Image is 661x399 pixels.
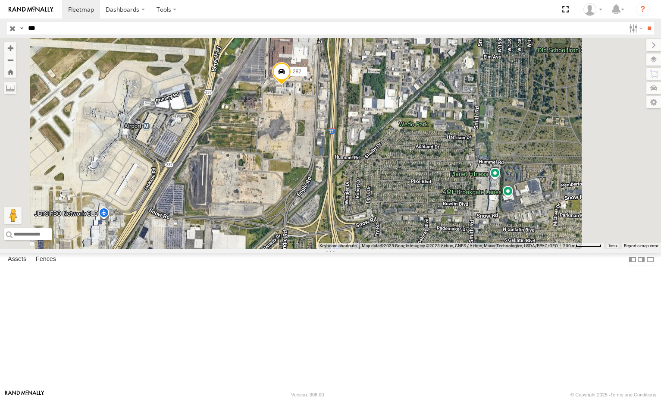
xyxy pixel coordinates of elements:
span: 282 [292,69,301,75]
label: Measure [4,82,16,94]
label: Dock Summary Table to the Right [637,253,645,266]
img: rand-logo.svg [9,6,53,13]
button: Map Scale: 200 m per 56 pixels [561,243,604,249]
span: Map data ©2025 Google Imagery ©2025 Airbus, CNES / Airbus, Maxar Technologies, USDA/FPAC/GEO [362,243,558,248]
button: Keyboard shortcuts [320,243,357,249]
a: Visit our Website [5,390,44,399]
div: © Copyright 2025 - [570,392,656,397]
div: Paul Withrow [580,3,605,16]
button: Zoom out [4,54,16,66]
a: Terms (opens in new tab) [608,244,617,248]
label: Search Filter Options [626,22,644,35]
a: Report a map error [624,243,658,248]
label: Search Query [18,22,25,35]
a: Terms and Conditions [611,392,656,397]
label: Fences [31,254,60,266]
div: Version: 306.00 [291,392,324,397]
button: Zoom Home [4,66,16,78]
button: Drag Pegman onto the map to open Street View [4,207,22,224]
span: 200 m [563,243,576,248]
label: Hide Summary Table [646,253,655,266]
label: Dock Summary Table to the Left [628,253,637,266]
button: Zoom in [4,42,16,54]
i: ? [636,3,650,16]
label: Map Settings [646,96,661,108]
label: Assets [3,254,31,266]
